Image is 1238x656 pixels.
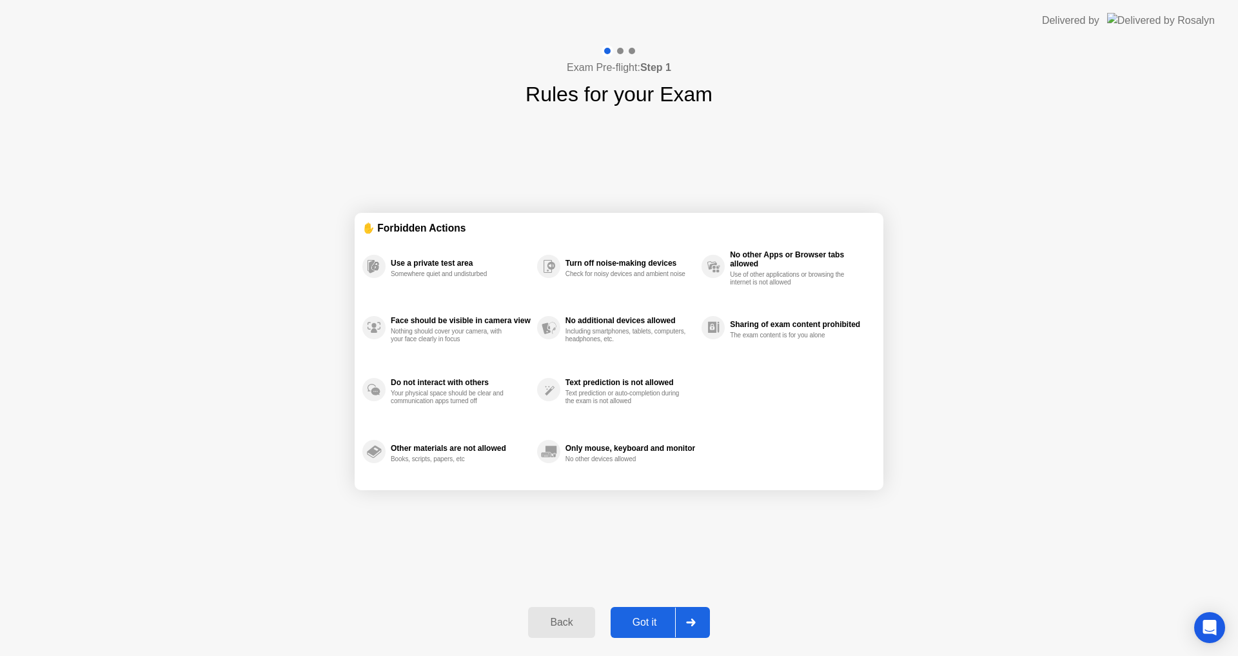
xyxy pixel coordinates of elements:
[565,378,695,387] div: Text prediction is not allowed
[391,378,531,387] div: Do not interact with others
[1042,13,1099,28] div: Delivered by
[391,455,513,463] div: Books, scripts, papers, etc
[565,390,687,405] div: Text prediction or auto-completion during the exam is not allowed
[730,320,869,329] div: Sharing of exam content prohibited
[614,617,675,628] div: Got it
[640,62,671,73] b: Step 1
[391,328,513,343] div: Nothing should cover your camera, with your face clearly in focus
[565,316,695,325] div: No additional devices allowed
[528,607,594,638] button: Back
[565,444,695,453] div: Only mouse, keyboard and monitor
[391,259,531,268] div: Use a private test area
[730,271,852,286] div: Use of other applications or browsing the internet is not allowed
[730,332,852,339] div: The exam content is for you alone
[526,79,712,110] h1: Rules for your Exam
[362,221,876,235] div: ✋ Forbidden Actions
[1194,612,1225,643] div: Open Intercom Messenger
[565,259,695,268] div: Turn off noise-making devices
[565,328,687,343] div: Including smartphones, tablets, computers, headphones, etc.
[1107,13,1215,28] img: Delivered by Rosalyn
[391,390,513,405] div: Your physical space should be clear and communication apps turned off
[565,455,687,463] div: No other devices allowed
[532,617,591,628] div: Back
[391,316,531,325] div: Face should be visible in camera view
[611,607,710,638] button: Got it
[391,270,513,278] div: Somewhere quiet and undisturbed
[565,270,687,278] div: Check for noisy devices and ambient noise
[567,60,671,75] h4: Exam Pre-flight:
[391,444,531,453] div: Other materials are not allowed
[730,250,869,268] div: No other Apps or Browser tabs allowed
